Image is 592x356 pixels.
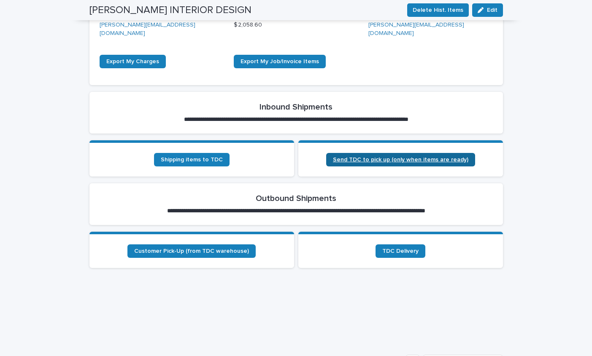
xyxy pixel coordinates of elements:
p: $ 2,058.60 [234,21,358,29]
button: Delete Hist. Items [407,3,469,17]
span: Export My Job/Invoice Items [241,59,319,64]
span: TDC Delivery [382,248,419,254]
h2: [PERSON_NAME] INTERIOR DESIGN [89,4,251,16]
h2: Outbound Shipments [256,193,336,203]
button: Edit [472,3,503,17]
a: Send TDC to pick up (only when items are ready) [326,153,475,166]
span: Shipping items to TDC [161,157,223,163]
a: Export My Job/Invoice Items [234,55,326,68]
a: [PERSON_NAME][EMAIL_ADDRESS][DOMAIN_NAME] [100,22,195,37]
span: Customer Pick-Up (from TDC warehouse) [134,248,249,254]
a: Shipping items to TDC [154,153,230,166]
span: Export My Charges [106,59,159,64]
a: [PERSON_NAME][EMAIL_ADDRESS][DOMAIN_NAME] [368,22,464,37]
a: TDC Delivery [376,244,425,258]
span: Send TDC to pick up (only when items are ready) [333,157,468,163]
a: Export My Charges [100,55,166,68]
span: Delete Hist. Items [413,6,463,14]
span: Edit [487,7,497,13]
a: Customer Pick-Up (from TDC warehouse) [127,244,256,258]
h2: Inbound Shipments [260,102,332,112]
